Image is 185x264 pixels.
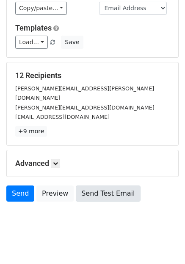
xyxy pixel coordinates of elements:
a: +9 more [15,126,47,137]
a: Send [6,185,34,202]
a: Preview [36,185,74,202]
h5: Advanced [15,159,170,168]
a: Templates [15,23,52,32]
small: [PERSON_NAME][EMAIL_ADDRESS][PERSON_NAME][DOMAIN_NAME] [15,85,154,101]
a: Send Test Email [76,185,140,202]
h5: 12 Recipients [15,71,170,80]
iframe: Chat Widget [143,223,185,264]
a: Copy/paste... [15,2,67,15]
button: Save [61,36,83,49]
small: [PERSON_NAME][EMAIL_ADDRESS][DOMAIN_NAME] [15,104,155,111]
a: Load... [15,36,48,49]
small: [EMAIL_ADDRESS][DOMAIN_NAME] [15,114,110,120]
